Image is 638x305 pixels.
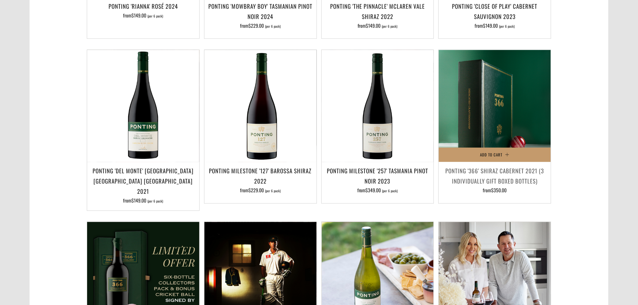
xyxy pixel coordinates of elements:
[439,148,551,162] button: Add to Cart
[475,22,515,29] span: from
[240,22,281,29] span: from
[480,152,503,158] span: Add to Cart
[248,22,264,29] span: $229.00
[483,22,498,29] span: $149.00
[248,187,264,194] span: $229.00
[442,166,548,186] h3: Ponting '366' Shiraz Cabernet 2021 (3 individually gift boxed bottles)
[357,187,398,194] span: from
[366,22,381,29] span: $149.00
[87,166,199,203] a: Ponting 'Del Monte' [GEOGRAPHIC_DATA] [GEOGRAPHIC_DATA] [GEOGRAPHIC_DATA] 2021 from$149.00 (per 6...
[325,1,431,21] h3: Ponting 'The Pinnacle' McLaren Vale Shiraz 2022
[207,1,314,21] h3: Ponting 'Mowbray Boy' Tasmanian Pinot Noir 2024
[90,1,196,11] h3: Ponting 'Rianna' Rosé 2024
[499,25,515,28] span: (per 6 pack)
[491,187,507,194] span: $350.00
[439,166,551,196] a: Ponting '366' Shiraz Cabernet 2021 (3 individually gift boxed bottles) from$350.00
[87,1,199,31] a: Ponting 'Rianna' Rosé 2024 from$149.00 (per 6 pack)
[483,187,507,194] span: from
[240,187,281,194] span: from
[322,1,434,31] a: Ponting 'The Pinnacle' McLaren Vale Shiraz 2022 from$149.00 (per 6 pack)
[207,166,314,186] h3: Ponting Milestone '127' Barossa Shiraz 2022
[147,14,163,18] span: (per 6 pack)
[322,166,434,196] a: Ponting Milestone '257' Tasmania Pinot Noir 2023 from$349.00 (per 6 pack)
[265,25,281,28] span: (per 6 pack)
[123,197,163,204] span: from
[265,190,281,193] span: (per 6 pack)
[123,12,163,19] span: from
[90,166,196,197] h3: Ponting 'Del Monte' [GEOGRAPHIC_DATA] [GEOGRAPHIC_DATA] [GEOGRAPHIC_DATA] 2021
[366,187,381,194] span: $349.00
[325,166,431,186] h3: Ponting Milestone '257' Tasmania Pinot Noir 2023
[382,25,398,28] span: (per 6 pack)
[439,1,551,31] a: Ponting 'Close of Play' Cabernet Sauvignon 2023 from$149.00 (per 6 pack)
[131,12,146,19] span: $149.00
[147,200,163,203] span: (per 6 pack)
[442,1,548,21] h3: Ponting 'Close of Play' Cabernet Sauvignon 2023
[204,1,317,31] a: Ponting 'Mowbray Boy' Tasmanian Pinot Noir 2024 from$229.00 (per 6 pack)
[204,166,317,196] a: Ponting Milestone '127' Barossa Shiraz 2022 from$229.00 (per 6 pack)
[358,22,398,29] span: from
[382,190,398,193] span: (per 6 pack)
[131,197,146,204] span: $149.00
